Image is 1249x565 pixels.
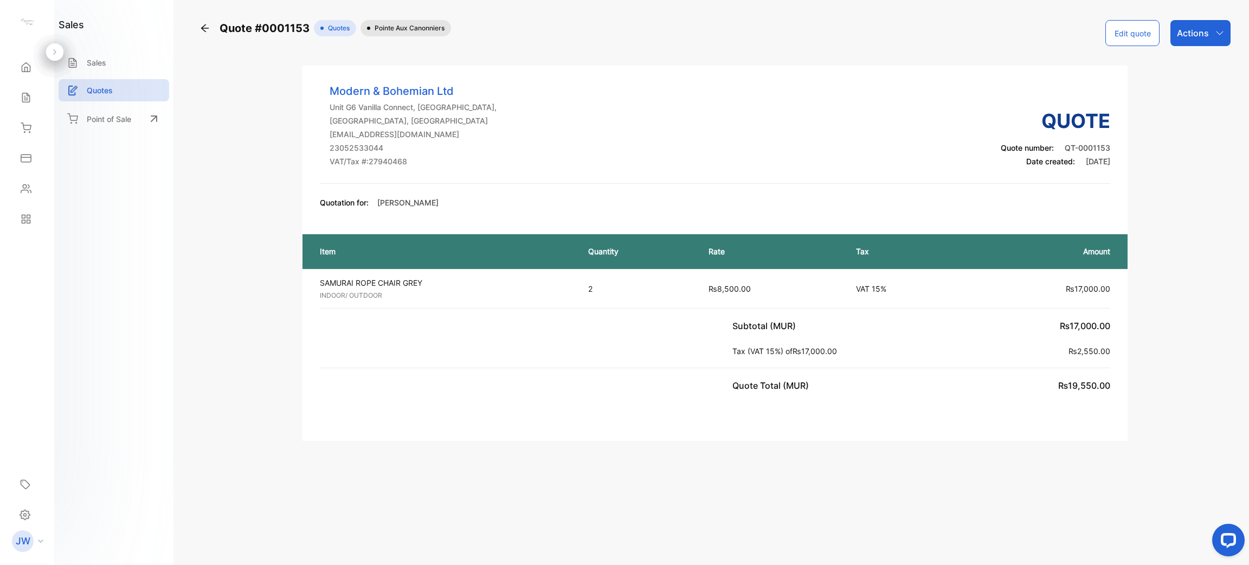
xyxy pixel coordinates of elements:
[856,283,954,294] p: VAT 15%
[588,246,686,257] p: Quantity
[324,23,350,33] span: Quotes
[709,246,834,257] p: Rate
[1105,20,1160,46] button: Edit quote
[320,291,577,300] p: INDOOR/ OUTDOOR
[19,14,35,30] img: logo
[732,379,813,392] p: Quote Total (MUR)
[1066,284,1110,293] span: ₨17,000.00
[732,319,800,332] p: Subtotal (MUR)
[87,57,106,68] p: Sales
[220,20,314,36] span: Quote #0001153
[320,197,369,208] p: Quotation for:
[1001,106,1110,136] h3: Quote
[59,17,84,32] h1: sales
[320,246,566,257] p: Item
[330,101,497,113] p: Unit G6 Vanilla Connect, [GEOGRAPHIC_DATA],
[1065,143,1110,152] span: QT-0001153
[330,115,497,126] p: [GEOGRAPHIC_DATA], [GEOGRAPHIC_DATA]
[1001,156,1110,167] p: Date created:
[588,283,686,294] p: 2
[1086,157,1110,166] span: [DATE]
[87,85,113,96] p: Quotes
[1068,346,1110,356] span: ₨2,550.00
[330,142,497,153] p: 23052533044
[330,156,497,167] p: VAT/Tax #: 27940468
[732,345,841,357] p: Tax (VAT 15%) of
[709,284,751,293] span: ₨8,500.00
[1170,20,1231,46] button: Actions
[1058,380,1110,391] span: ₨19,550.00
[1177,27,1209,40] p: Actions
[59,52,169,74] a: Sales
[330,83,497,99] p: Modern & Bohemian Ltd
[87,113,131,125] p: Point of Sale
[59,79,169,101] a: Quotes
[16,534,30,548] p: JW
[370,23,445,33] span: Pointe aux Canonniers
[856,246,954,257] p: Tax
[976,246,1110,257] p: Amount
[59,107,169,131] a: Point of Sale
[377,197,439,208] p: [PERSON_NAME]
[320,277,577,288] p: SAMURAI ROPE CHAIR GREY
[793,346,837,356] span: ₨17,000.00
[1060,320,1110,331] span: ₨17,000.00
[1203,519,1249,565] iframe: LiveChat chat widget
[330,129,497,140] p: [EMAIL_ADDRESS][DOMAIN_NAME]
[1001,142,1110,153] p: Quote number:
